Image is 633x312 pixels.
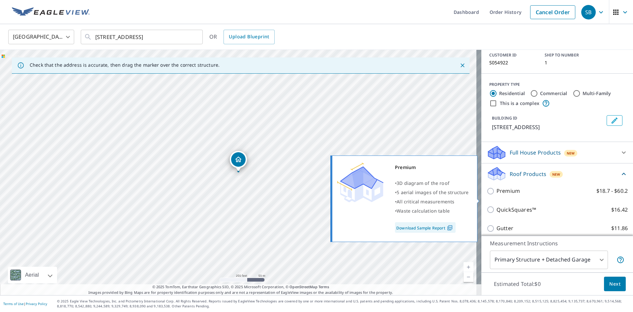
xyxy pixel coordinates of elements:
[458,61,467,70] button: Close
[499,90,525,97] label: Residential
[617,256,624,264] span: Your report will include the primary structure and a detached garage if one exists.
[545,52,592,58] p: SHIP TO NUMBER
[30,62,220,68] p: Check that the address is accurate, then drag the marker over the correct structure.
[289,284,317,289] a: OpenStreetMap
[8,267,57,283] div: Aerial
[490,239,624,247] p: Measurement Instructions
[609,280,620,288] span: Next
[337,163,383,202] img: Premium
[611,224,628,232] p: $11.86
[583,90,611,97] label: Multi-Family
[497,206,536,214] p: QuickSquares™
[395,188,469,197] div: •
[445,225,454,231] img: Pdf Icon
[397,189,468,195] span: 5 aerial images of the structure
[318,284,329,289] a: Terms
[530,5,575,19] a: Cancel Order
[395,179,469,188] div: •
[12,7,90,17] img: EV Logo
[489,277,546,291] p: Estimated Total: $0
[492,123,604,131] p: [STREET_ADDRESS]
[464,262,473,272] a: Current Level 17, Zoom In
[26,301,47,306] a: Privacy Policy
[209,30,275,44] div: OR
[490,251,608,269] div: Primary Structure + Detached Garage
[397,208,450,214] span: Waste calculation table
[510,149,561,156] p: Full House Products
[581,5,596,19] div: SB
[397,198,454,205] span: All critical measurements
[552,172,560,177] span: New
[545,60,592,65] p: 1
[604,277,626,292] button: Next
[510,170,546,178] p: Roof Products
[497,187,520,195] p: Premium
[487,145,628,160] div: Full House ProductsNew
[500,100,539,107] label: This is a complex
[3,301,24,306] a: Terms of Use
[224,30,274,44] a: Upload Blueprint
[395,222,456,233] a: Download Sample Report
[489,82,625,87] div: PROPERTY TYPE
[492,115,517,121] p: BUILDING ID
[230,151,247,171] div: Dropped pin, building 1, Residential property, 10719 Forest Path Dr Saint Louis, MO 63128
[8,28,74,46] div: [GEOGRAPHIC_DATA]
[3,302,47,306] p: |
[23,267,41,283] div: Aerial
[464,272,473,282] a: Current Level 17, Zoom Out
[489,52,537,58] p: CUSTOMER ID
[540,90,567,97] label: Commercial
[611,206,628,214] p: $16.42
[487,166,628,182] div: Roof ProductsNew
[229,33,269,41] span: Upload Blueprint
[95,28,189,46] input: Search by address or latitude-longitude
[489,60,537,65] p: S054922
[497,224,513,232] p: Gutter
[567,151,575,156] span: New
[57,299,630,309] p: © 2025 Eagle View Technologies, Inc. and Pictometry International Corp. All Rights Reserved. Repo...
[397,180,449,186] span: 3D diagram of the roof
[607,115,622,126] button: Edit building 1
[395,163,469,172] div: Premium
[152,284,329,290] span: © 2025 TomTom, Earthstar Geographics SIO, © 2025 Microsoft Corporation, ©
[395,197,469,206] div: •
[596,187,628,195] p: $18.7 - $60.2
[395,206,469,216] div: •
